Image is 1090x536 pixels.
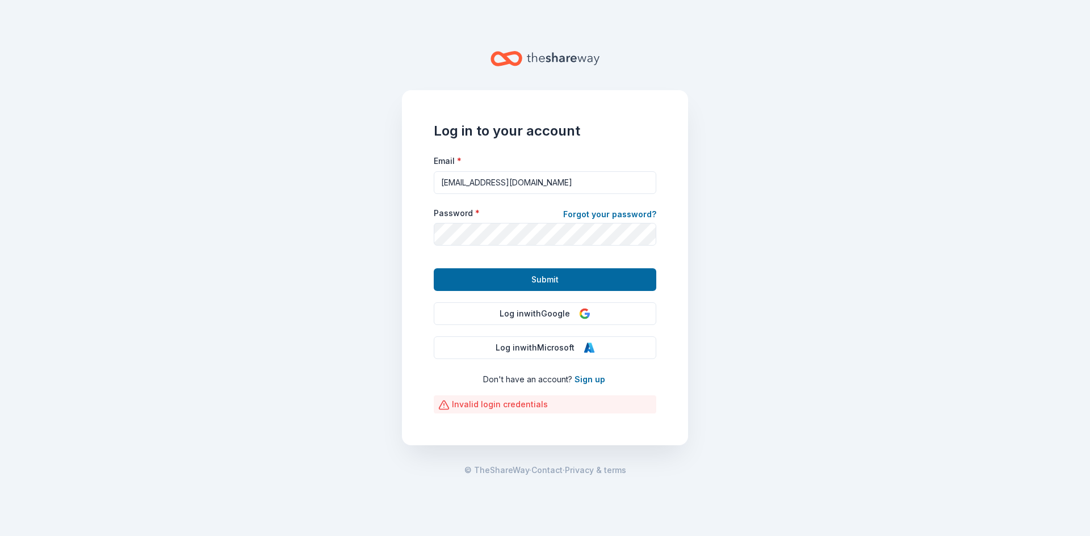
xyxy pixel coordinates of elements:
span: Don ' t have an account? [483,374,572,384]
a: Sign up [575,374,605,384]
div: Invalid login credentials [434,395,656,413]
span: Submit [531,273,559,286]
button: Log inwithMicrosoft [434,336,656,359]
button: Log inwithGoogle [434,302,656,325]
button: Submit [434,268,656,291]
span: © TheShareWay [464,465,529,475]
h1: Log in to your account [434,122,656,140]
img: Google Logo [579,308,590,319]
a: Contact [531,463,563,477]
a: Home [491,45,599,72]
span: · · [464,463,626,477]
a: Privacy & terms [565,463,626,477]
a: Forgot your password? [563,208,656,223]
label: Password [434,208,480,219]
label: Email [434,155,462,167]
img: Microsoft Logo [584,342,595,353]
